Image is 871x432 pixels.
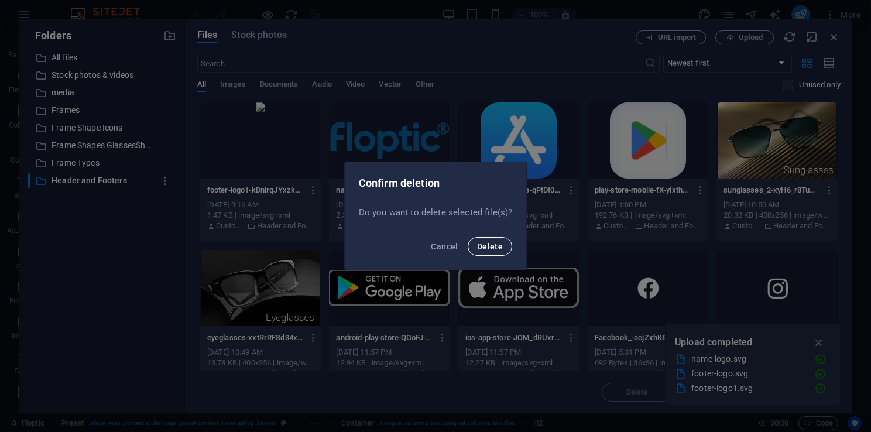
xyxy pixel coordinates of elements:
[359,176,513,190] h2: Confirm deletion
[359,207,513,218] p: Do you want to delete selected file(s)?
[431,242,458,251] span: Cancel
[426,237,462,256] button: Cancel
[477,242,503,251] span: Delete
[468,237,512,256] button: Delete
